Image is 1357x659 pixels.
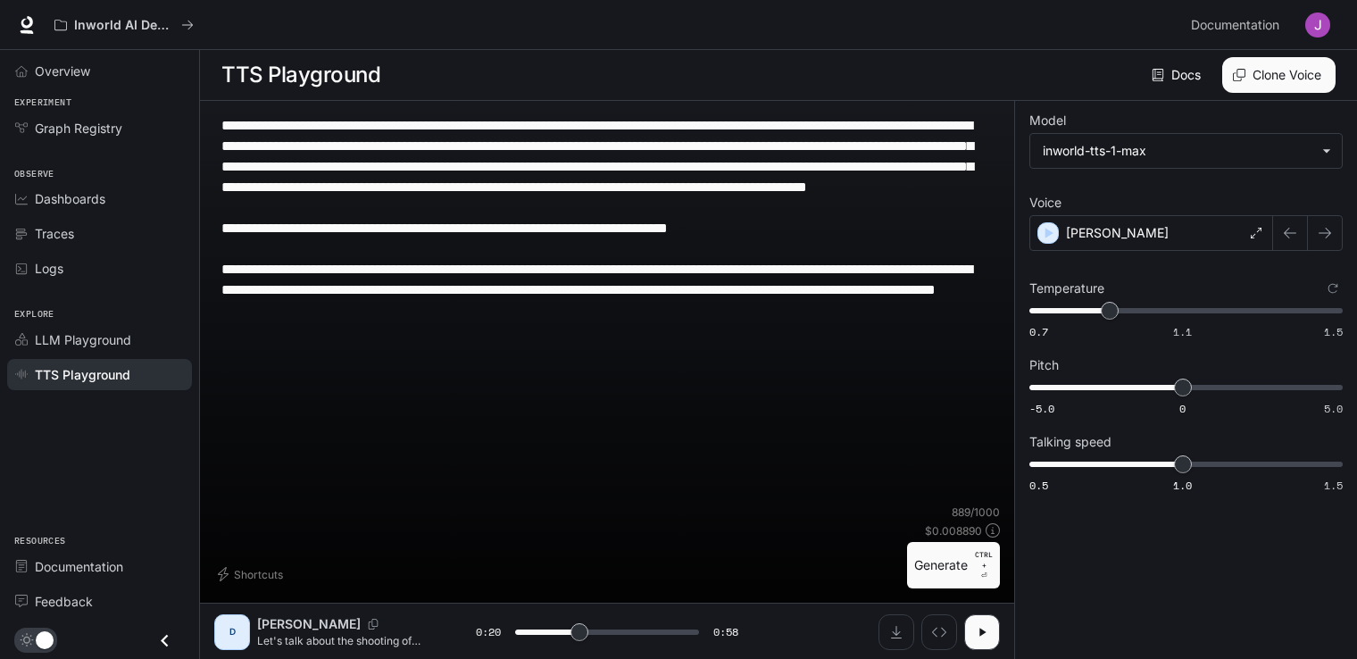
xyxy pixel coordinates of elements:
h1: TTS Playground [221,57,380,93]
div: inworld-tts-1-max [1043,142,1313,160]
span: Documentation [35,557,123,576]
p: Temperature [1029,282,1104,295]
button: User avatar [1300,7,1336,43]
a: Feedback [7,586,192,617]
span: 1.5 [1324,478,1343,493]
span: Graph Registry [35,119,122,138]
button: GenerateCTRL +⏎ [907,542,1000,588]
span: 0.7 [1029,324,1048,339]
p: Pitch [1029,359,1059,371]
a: Logs [7,253,192,284]
span: 0:58 [713,623,738,641]
p: CTRL + [975,549,993,571]
a: LLM Playground [7,324,192,355]
a: Graph Registry [7,113,192,144]
span: Feedback [35,592,93,611]
button: Download audio [878,614,914,650]
a: Documentation [1184,7,1293,43]
p: [PERSON_NAME] [257,615,361,633]
span: 1.0 [1173,478,1192,493]
a: Traces [7,218,192,249]
span: 0.5 [1029,478,1048,493]
p: Model [1029,114,1066,127]
p: 889 / 1000 [952,505,1000,520]
p: ⏎ [975,549,993,581]
p: Let's talk about the shooting of innocent [DEMOGRAPHIC_DATA] at [DEMOGRAPHIC_DATA] in [GEOGRAPHIC... [257,633,433,648]
button: Copy Voice ID [361,619,386,630]
p: Talking speed [1029,436,1111,448]
span: Logs [35,259,63,278]
span: LLM Playground [35,330,131,349]
span: 0:20 [476,623,501,641]
button: Reset to default [1323,279,1343,298]
button: All workspaces [46,7,202,43]
button: Close drawer [145,622,185,659]
span: Documentation [1191,14,1279,37]
span: Overview [35,62,90,80]
p: Voice [1029,196,1061,209]
img: User avatar [1305,13,1330,38]
span: 1.1 [1173,324,1192,339]
button: Shortcuts [214,560,290,588]
span: 0 [1179,401,1186,416]
span: TTS Playground [35,365,130,384]
span: Traces [35,224,74,243]
p: Inworld AI Demos [74,18,174,33]
button: Inspect [921,614,957,650]
span: 1.5 [1324,324,1343,339]
a: TTS Playground [7,359,192,390]
p: [PERSON_NAME] [1066,224,1169,242]
button: Clone Voice [1222,57,1336,93]
span: Dark mode toggle [36,630,54,649]
div: D [218,618,246,646]
a: Docs [1148,57,1208,93]
a: Documentation [7,551,192,582]
div: inworld-tts-1-max [1030,134,1342,168]
span: 5.0 [1324,401,1343,416]
p: $ 0.008890 [925,523,982,538]
a: Overview [7,55,192,87]
a: Dashboards [7,183,192,214]
span: Dashboards [35,189,105,208]
span: -5.0 [1029,401,1054,416]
